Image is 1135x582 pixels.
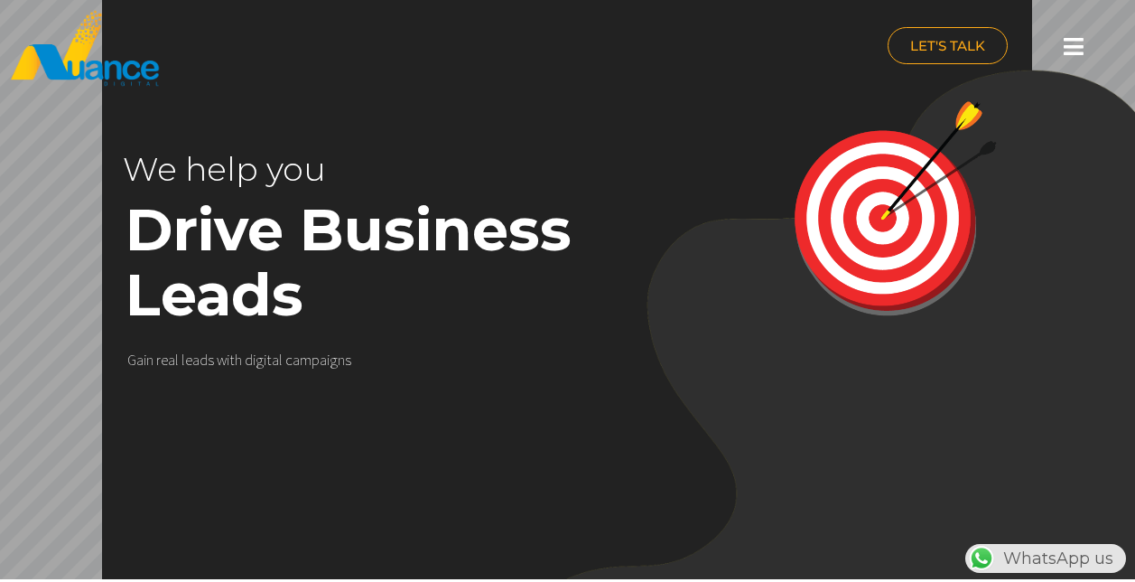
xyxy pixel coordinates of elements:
[9,9,161,88] img: nuance-qatar_logo
[320,351,327,369] div: a
[272,351,279,369] div: a
[253,351,256,369] div: i
[127,351,136,369] div: G
[327,351,330,369] div: i
[208,351,214,369] div: s
[217,351,227,369] div: w
[9,9,559,88] a: nuance-qatar_logo
[245,351,253,369] div: d
[345,351,351,369] div: s
[293,351,300,369] div: a
[156,351,161,369] div: r
[300,351,312,369] div: m
[144,351,146,369] div: i
[192,351,200,369] div: a
[338,351,345,369] div: n
[965,544,1126,573] div: WhatsApp us
[123,136,526,202] rs-layer: We help you
[967,544,996,573] img: WhatsApp
[965,549,1126,568] a: WhatsAppWhatsApp us
[185,351,192,369] div: e
[285,351,293,369] div: c
[136,351,144,369] div: a
[910,39,985,52] span: LET'S TALK
[146,351,154,369] div: n
[227,351,229,369] div: i
[235,351,242,369] div: h
[168,351,175,369] div: a
[175,351,179,369] div: l
[330,351,338,369] div: g
[312,351,320,369] div: p
[256,351,264,369] div: g
[181,351,185,369] div: l
[888,27,1008,64] a: LET'S TALK
[264,351,266,369] div: i
[279,351,283,369] div: l
[126,197,635,327] rs-layer: Drive Business Leads
[229,351,235,369] div: t
[266,351,272,369] div: t
[200,351,208,369] div: d
[161,351,168,369] div: e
